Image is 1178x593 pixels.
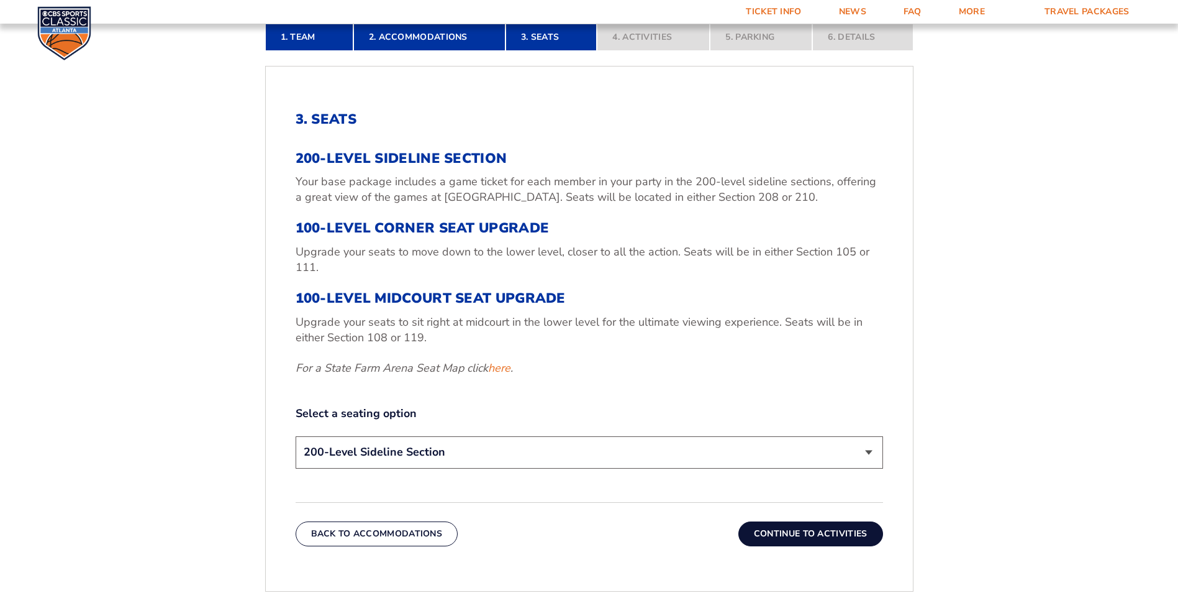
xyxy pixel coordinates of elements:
[37,6,91,60] img: CBS Sports Classic
[265,24,353,51] a: 1. Team
[296,111,883,127] h2: 3. Seats
[738,522,883,546] button: Continue To Activities
[296,150,883,167] h3: 200-Level Sideline Section
[296,244,883,275] p: Upgrade your seats to move down to the lower level, closer to all the action. Seats will be in ei...
[488,361,510,376] a: here
[296,361,513,375] em: For a State Farm Arena Seat Map click .
[296,174,883,205] p: Your base package includes a game ticket for each member in your party in the 200-level sideline ...
[296,315,883,346] p: Upgrade your seats to sit right at midcourt in the lower level for the ultimate viewing experienc...
[296,406,883,421] label: Select a seating option
[296,220,883,236] h3: 100-Level Corner Seat Upgrade
[296,522,458,546] button: Back To Accommodations
[296,290,883,306] h3: 100-Level Midcourt Seat Upgrade
[353,24,505,51] a: 2. Accommodations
